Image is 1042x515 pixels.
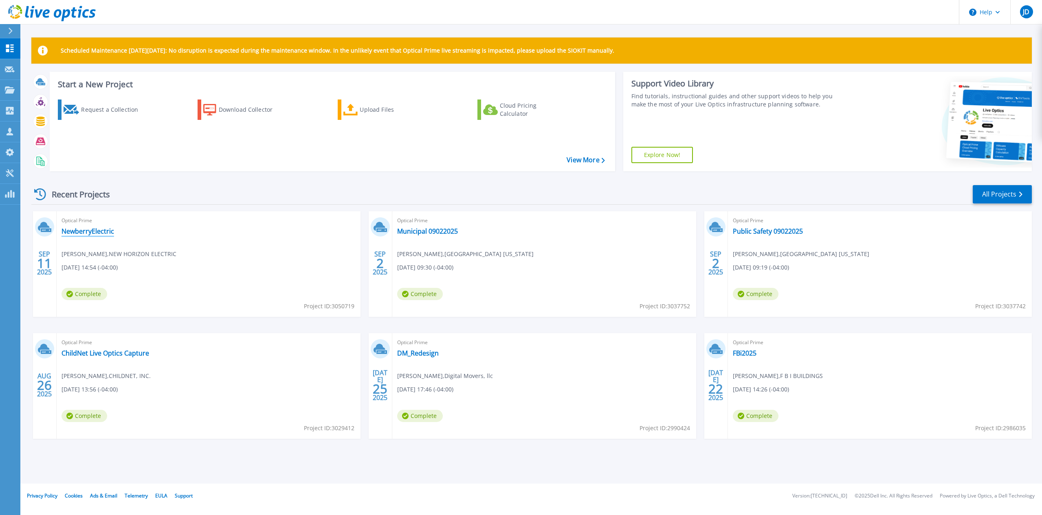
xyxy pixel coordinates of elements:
[373,385,387,392] span: 25
[973,185,1032,203] a: All Projects
[567,156,605,164] a: View More
[62,288,107,300] span: Complete
[397,410,443,422] span: Complete
[733,227,803,235] a: Public Safety 09022025
[62,250,176,259] span: [PERSON_NAME] , NEW HORIZON ELECTRIC
[733,250,869,259] span: [PERSON_NAME] , [GEOGRAPHIC_DATA] [US_STATE]
[372,248,388,278] div: SEP 2025
[37,260,52,267] span: 11
[733,371,823,380] span: [PERSON_NAME] , F B I BUILDINGS
[37,382,52,389] span: 26
[360,102,425,118] div: Upload Files
[62,349,149,357] a: ChildNet Live Optics Capture
[304,424,354,433] span: Project ID: 3029412
[62,410,107,422] span: Complete
[27,492,57,499] a: Privacy Policy
[631,92,843,108] div: Find tutorials, instructional guides and other support videos to help you make the most of your L...
[62,385,118,394] span: [DATE] 13:56 (-04:00)
[733,410,778,422] span: Complete
[219,102,284,118] div: Download Collector
[125,492,148,499] a: Telemetry
[62,216,356,225] span: Optical Prime
[198,99,288,120] a: Download Collector
[37,370,52,400] div: AUG 2025
[975,424,1026,433] span: Project ID: 2986035
[397,288,443,300] span: Complete
[397,385,453,394] span: [DATE] 17:46 (-04:00)
[733,349,756,357] a: FBi2025
[631,147,693,163] a: Explore Now!
[397,349,439,357] a: DM_Redesign
[62,227,114,235] a: NewberryElectric
[733,263,789,272] span: [DATE] 09:19 (-04:00)
[631,78,843,89] div: Support Video Library
[500,102,565,118] div: Cloud Pricing Calculator
[376,260,384,267] span: 2
[733,338,1027,347] span: Optical Prime
[372,370,388,400] div: [DATE] 2025
[708,248,723,278] div: SEP 2025
[31,184,121,204] div: Recent Projects
[855,493,932,499] li: © 2025 Dell Inc. All Rights Reserved
[155,492,167,499] a: EULA
[81,102,146,118] div: Request a Collection
[37,248,52,278] div: SEP 2025
[338,99,429,120] a: Upload Files
[61,47,614,54] p: Scheduled Maintenance [DATE][DATE]: No disruption is expected during the maintenance window. In t...
[640,424,690,433] span: Project ID: 2990424
[733,288,778,300] span: Complete
[1023,9,1029,15] span: JD
[65,492,83,499] a: Cookies
[62,371,151,380] span: [PERSON_NAME] , CHILDNET, INC.
[712,260,719,267] span: 2
[58,99,149,120] a: Request a Collection
[304,302,354,311] span: Project ID: 3050719
[397,263,453,272] span: [DATE] 09:30 (-04:00)
[62,338,356,347] span: Optical Prime
[62,263,118,272] span: [DATE] 14:54 (-04:00)
[733,216,1027,225] span: Optical Prime
[940,493,1035,499] li: Powered by Live Optics, a Dell Technology
[58,80,605,89] h3: Start a New Project
[708,385,723,392] span: 22
[175,492,193,499] a: Support
[397,216,691,225] span: Optical Prime
[975,302,1026,311] span: Project ID: 3037742
[708,370,723,400] div: [DATE] 2025
[640,302,690,311] span: Project ID: 3037752
[792,493,847,499] li: Version: [TECHNICAL_ID]
[733,385,789,394] span: [DATE] 14:26 (-04:00)
[397,227,458,235] a: Municipal 09022025
[397,338,691,347] span: Optical Prime
[90,492,117,499] a: Ads & Email
[477,99,568,120] a: Cloud Pricing Calculator
[397,250,534,259] span: [PERSON_NAME] , [GEOGRAPHIC_DATA] [US_STATE]
[397,371,493,380] span: [PERSON_NAME] , Digital Movers, llc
